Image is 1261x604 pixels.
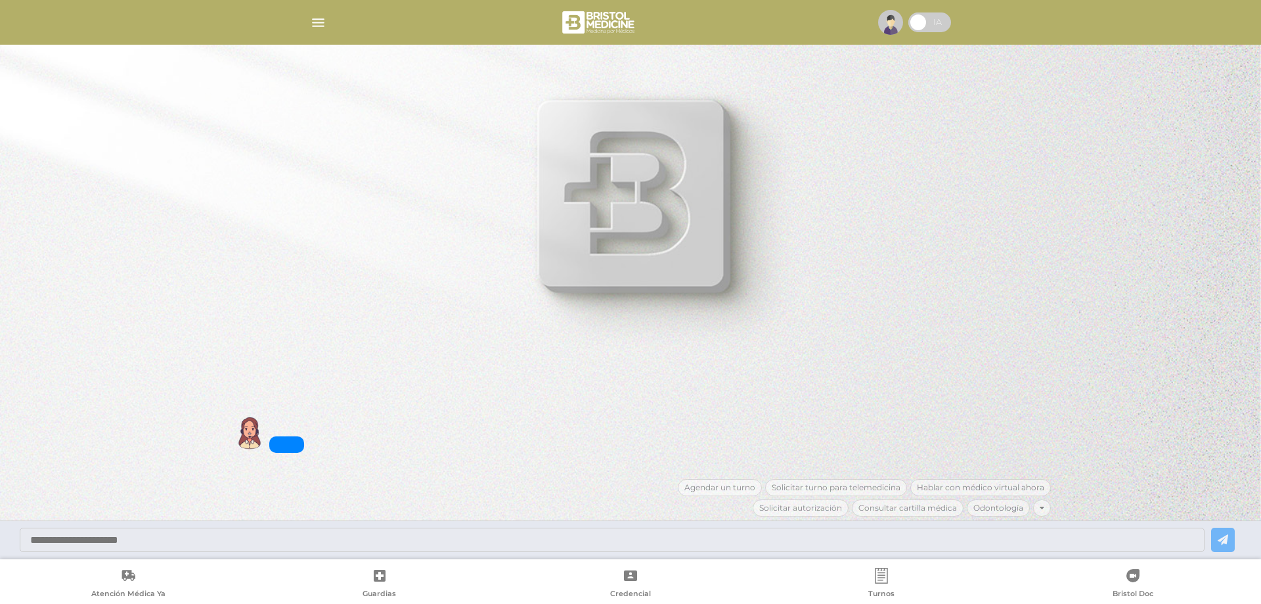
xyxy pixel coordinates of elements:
a: Atención Médica Ya [3,568,254,601]
img: Cober_menu-lines-white.svg [310,14,326,31]
img: Cober IA [233,417,266,450]
span: Credencial [610,589,651,601]
img: profile-placeholder.svg [878,10,903,35]
a: Credencial [505,568,756,601]
img: bristol-medicine-blanco.png [560,7,638,38]
a: Bristol Doc [1007,568,1258,601]
a: Turnos [756,568,1007,601]
span: Atención Médica Ya [91,589,166,601]
span: Bristol Doc [1113,589,1153,601]
span: Guardias [363,589,396,601]
span: Turnos [868,589,895,601]
a: Guardias [254,568,504,601]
